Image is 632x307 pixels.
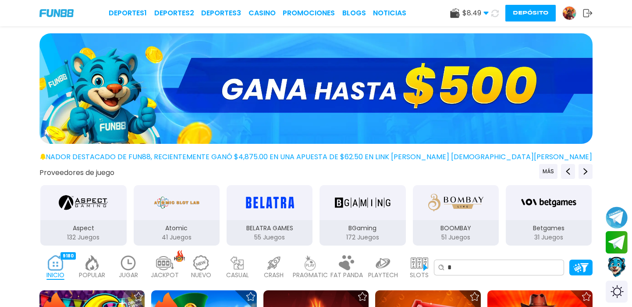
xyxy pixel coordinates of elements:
a: Deportes3 [201,8,241,18]
p: PRAGMATIC [293,271,328,280]
img: Aspect [59,190,108,215]
img: BELATRA GAMES [242,190,297,215]
img: Company Logo [39,9,74,17]
p: CASUAL [226,271,249,280]
img: recent_light.webp [120,255,137,271]
img: Platform Filter [573,263,589,272]
button: Previous providers [561,164,575,179]
p: 55 Juegos [227,233,312,242]
p: JUGAR [119,271,138,280]
button: Betgames [502,184,595,246]
img: Betgames [521,190,576,215]
a: Deportes1 [109,8,147,18]
p: BELATRA GAMES [227,224,312,233]
img: new_light.webp [192,255,210,271]
img: casual_light.webp [229,255,246,271]
a: CASINO [249,8,276,18]
p: NUEVO [191,271,211,280]
img: jackpot_light.webp [156,255,174,271]
button: BOOMBAY [409,184,502,246]
button: Atomic [130,184,223,246]
div: Switch theme [606,281,628,303]
p: 41 Juegos [134,233,220,242]
p: BOOMBAY [413,224,499,233]
a: Promociones [283,8,335,18]
img: fat_panda_light.webp [338,255,355,271]
img: BOOMBAY [428,190,483,215]
a: Deportes2 [154,8,194,18]
img: Avatar [563,7,576,20]
button: Contact customer service [606,256,628,278]
img: playtech_light.webp [374,255,392,271]
p: CRASH [264,271,284,280]
img: GANA hasta $500 [39,33,593,144]
img: BGaming [335,190,390,215]
a: Avatar [562,6,583,20]
p: Aspect [40,224,126,233]
p: 31 Juegos [506,233,592,242]
button: Proveedores de juego [39,168,114,177]
button: BGaming [316,184,409,246]
p: BGaming [320,224,405,233]
p: 132 Juegos [40,233,126,242]
p: INICIO [46,271,64,280]
a: BLOGS [342,8,366,18]
img: Atomic [152,190,201,215]
p: 51 Juegos [413,233,499,242]
span: $ 8.49 [462,8,489,18]
p: FAT PANDA [330,271,363,280]
p: Betgames [506,224,592,233]
p: SLOTS [410,271,429,280]
img: popular_light.webp [83,255,101,271]
img: home_active.webp [47,255,64,271]
button: Aspect [37,184,130,246]
button: Depósito [505,5,556,21]
p: JACKPOT [151,271,179,280]
img: pragmatic_light.webp [302,255,319,271]
p: 172 Juegos [320,233,405,242]
a: NOTICIAS [373,8,406,18]
p: POPULAR [79,271,105,280]
button: Join telegram [606,231,628,254]
img: hot [174,250,185,262]
div: 9180 [60,252,76,260]
img: crash_light.webp [265,255,283,271]
p: PLAYTECH [368,271,398,280]
button: Join telegram channel [606,206,628,229]
button: Next providers [579,164,593,179]
button: Previous providers [539,164,557,179]
img: slots_light.webp [411,255,428,271]
button: BELATRA GAMES [223,184,316,246]
p: Atomic [134,224,220,233]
